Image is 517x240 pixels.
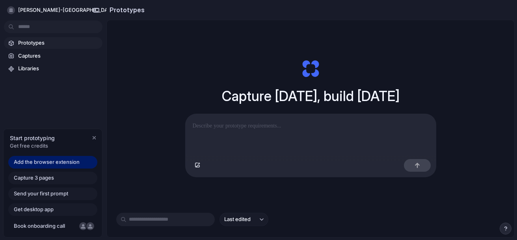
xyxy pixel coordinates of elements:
button: Last edited [219,213,268,226]
a: Book onboarding call [8,220,97,232]
button: [PERSON_NAME]-[GEOGRAPHIC_DATA] [4,4,128,17]
span: Book onboarding call [14,222,76,230]
span: Get desktop app [14,206,54,214]
span: Prototypes [18,39,99,47]
span: Capture 3 pages [14,174,54,182]
h2: Prototypes [106,5,145,15]
a: Prototypes [4,37,102,49]
span: Add the browser extension [14,158,80,166]
span: Get free credits [10,142,55,150]
span: Libraries [18,65,99,73]
span: Last edited [224,216,251,223]
div: Nicole Kubica [78,221,88,231]
a: Add the browser extension [8,156,97,169]
h1: Capture [DATE], build [DATE] [222,86,400,107]
a: Get desktop app [8,203,97,216]
div: Christian Iacullo [86,221,95,231]
span: Captures [18,52,99,60]
span: Start prototyping [10,134,55,142]
a: Libraries [4,63,102,75]
span: [PERSON_NAME]-[GEOGRAPHIC_DATA] [18,6,116,14]
span: Send your first prompt [14,190,68,198]
a: Captures [4,50,102,62]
